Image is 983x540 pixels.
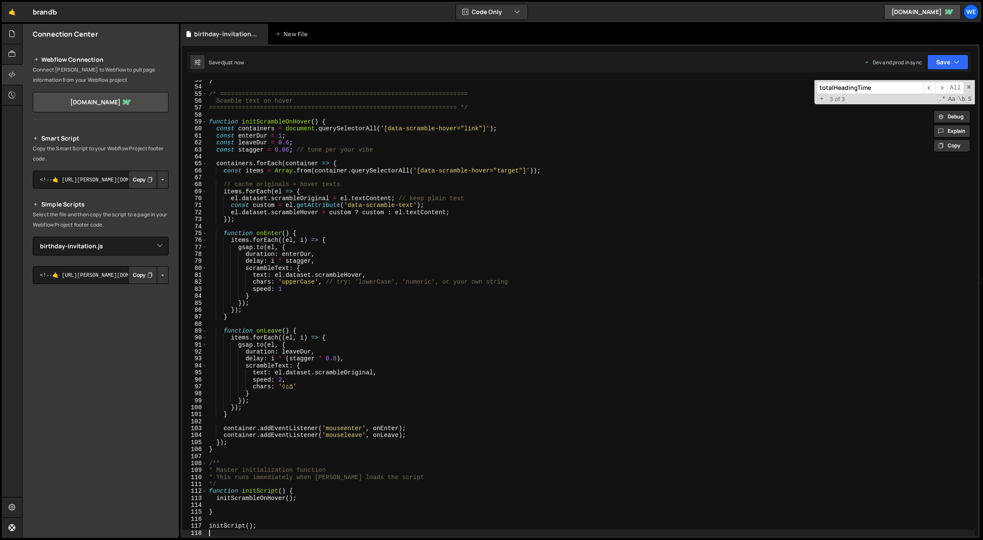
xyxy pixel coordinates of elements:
div: 58 [182,112,207,118]
div: 80 [182,265,207,272]
div: 65 [182,160,207,167]
h2: Simple Scripts [33,199,169,210]
div: 79 [182,258,207,264]
div: 64 [182,153,207,160]
span: CaseSensitive Search [947,95,956,103]
span: ​ [935,82,947,94]
button: Copy [128,266,157,284]
div: 77 [182,244,207,251]
div: 100 [182,404,207,411]
div: 102 [182,418,207,425]
span: ​ [923,82,935,94]
a: [DOMAIN_NAME] [33,92,169,112]
div: 103 [182,425,207,432]
div: 74 [182,223,207,230]
textarea: <!--🤙 [URL][PERSON_NAME][DOMAIN_NAME]> <script>document.addEventListener("DOMContentLoaded", func... [33,171,169,189]
div: 95 [182,369,207,376]
div: 105 [182,439,207,446]
div: 96 [182,376,207,383]
div: 53 [182,77,207,83]
div: 104 [182,432,207,439]
div: 72 [182,209,207,216]
button: Copy [128,171,157,189]
div: 63 [182,146,207,153]
div: Dev and prod in sync [864,59,922,66]
div: 76 [182,237,207,244]
a: [DOMAIN_NAME] [884,4,961,20]
div: 99 [182,397,207,404]
div: 67 [182,174,207,181]
p: Select the file and then copy the script to a page in your Webflow Project footer code. [33,210,169,230]
div: 71 [182,202,207,209]
div: 87 [182,313,207,320]
div: 68 [182,181,207,188]
span: RegExp Search [937,95,946,103]
div: 62 [182,139,207,146]
div: 89 [182,327,207,334]
button: Explain [934,125,970,138]
span: Search In Selection [967,95,972,103]
iframe: YouTube video player [33,298,169,375]
iframe: YouTube video player [33,380,169,457]
div: 73 [182,216,207,223]
div: just now [224,59,244,66]
div: 98 [182,390,207,397]
div: 83 [182,286,207,293]
h2: Webflow Connection [33,55,169,65]
div: 86 [182,307,207,313]
span: Toggle Replace mode [817,95,826,103]
span: 3 of 3 [826,96,848,103]
div: 118 [182,530,207,537]
div: 60 [182,125,207,132]
div: 106 [182,446,207,453]
div: 75 [182,230,207,237]
div: 54 [182,83,207,90]
div: 110 [182,474,207,481]
div: 70 [182,195,207,202]
div: 59 [182,118,207,125]
button: Copy [934,139,970,152]
div: 90 [182,334,207,341]
h2: Smart Script [33,133,169,144]
div: 81 [182,272,207,279]
div: 78 [182,251,207,258]
div: 117 [182,523,207,529]
div: 88 [182,321,207,327]
a: 🤙 [2,2,23,22]
div: 56 [182,98,207,104]
div: 113 [182,495,207,502]
div: 91 [182,342,207,348]
div: 57 [182,104,207,111]
div: 61 [182,132,207,139]
div: 116 [182,516,207,523]
h2: Connection Center [33,29,98,39]
div: 82 [182,279,207,285]
div: 93 [182,355,207,362]
div: Saved [209,59,244,66]
p: Copy the Smart Script to your Webflow Project footer code. [33,144,169,164]
div: 101 [182,411,207,418]
button: Code Only [456,4,527,20]
div: 85 [182,300,207,307]
div: 109 [182,467,207,474]
div: 114 [182,502,207,508]
div: 108 [182,460,207,467]
div: Button group with nested dropdown [128,171,169,189]
div: 94 [182,362,207,369]
div: 66 [182,167,207,174]
div: 115 [182,508,207,515]
div: birthday-invitation.js [194,30,258,38]
button: Debug [934,110,970,123]
textarea: <!--🤙 [URL][PERSON_NAME][DOMAIN_NAME]> <script>document.addEventListener("DOMContentLoaded", func... [33,266,169,284]
span: Whole Word Search [957,95,966,103]
button: Save [927,55,969,70]
div: 112 [182,488,207,494]
div: 97 [182,383,207,390]
div: 55 [182,91,207,98]
div: 92 [182,348,207,355]
div: 69 [182,188,207,195]
p: Connect [PERSON_NAME] to Webflow to pull page information from your Webflow project [33,65,169,85]
div: Button group with nested dropdown [128,266,169,284]
a: We [963,4,979,20]
div: 111 [182,481,207,488]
